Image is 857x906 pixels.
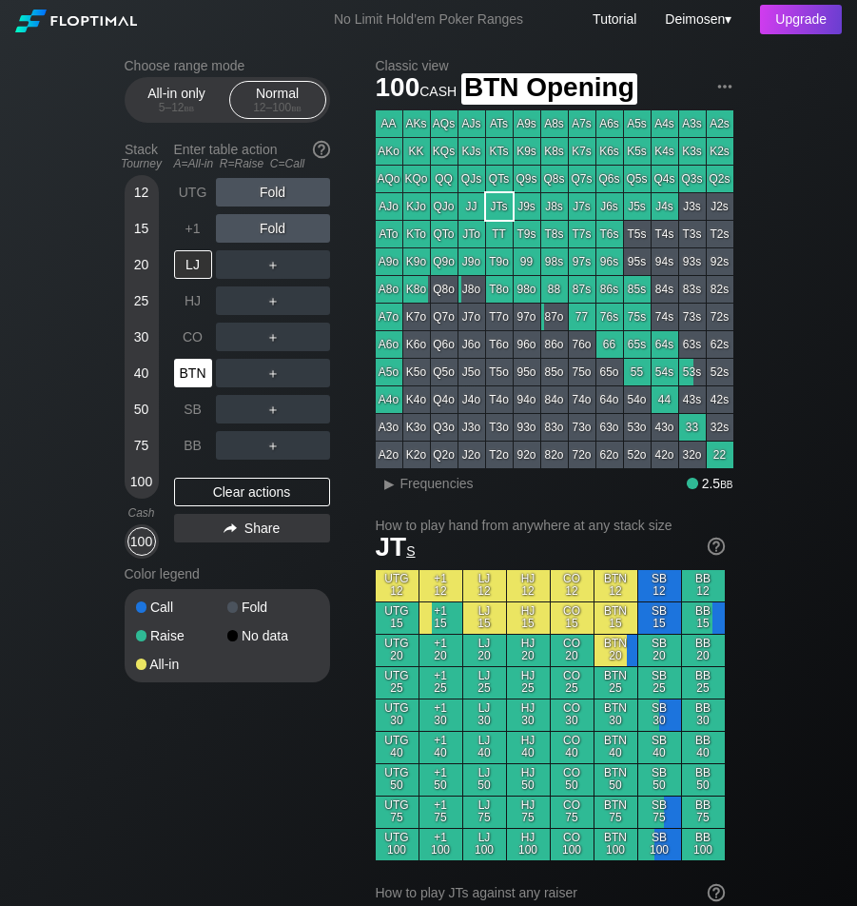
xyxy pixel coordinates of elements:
div: SB 50 [638,764,681,796]
span: Frequencies [400,476,474,491]
div: 64o [596,386,623,413]
div: +1 12 [419,570,462,601]
div: CO 50 [551,764,594,796]
div: KTo [403,221,430,247]
div: Clear actions [174,478,330,506]
div: T3s [679,221,706,247]
div: A6s [596,110,623,137]
div: Q3s [679,166,706,192]
div: 63o [596,414,623,441]
div: AQs [431,110,458,137]
div: 33 [679,414,706,441]
div: +1 30 [419,699,462,731]
div: +1 50 [419,764,462,796]
div: 25 [127,286,156,315]
div: BB 30 [682,699,725,731]
div: Q9s [514,166,540,192]
div: ＋ [216,323,330,351]
div: 94s [652,248,678,275]
div: 97o [514,304,540,330]
div: 53o [624,414,651,441]
div: HJ 40 [507,732,550,763]
div: 15 [127,214,156,243]
div: AKs [403,110,430,137]
div: T7o [486,304,513,330]
div: Q8o [431,276,458,303]
div: No Limit Hold’em Poker Ranges [305,11,552,31]
div: Q4o [431,386,458,413]
div: K9s [514,138,540,165]
span: bb [185,101,195,114]
div: 40 [127,359,156,387]
div: T6o [486,331,513,358]
div: HJ 12 [507,570,550,601]
div: 86o [541,331,568,358]
div: 83o [541,414,568,441]
div: KK [403,138,430,165]
div: Q5o [431,359,458,385]
div: T2s [707,221,733,247]
div: A6o [376,331,402,358]
div: JTs [486,193,513,220]
div: 75o [569,359,595,385]
div: Q6s [596,166,623,192]
h2: How to play hand from anywhere at any stack size [376,518,725,533]
div: 93o [514,414,540,441]
div: 75s [624,304,651,330]
div: J9o [458,248,485,275]
div: A2s [707,110,733,137]
div: +1 [174,214,212,243]
div: HJ 50 [507,764,550,796]
div: ＋ [216,359,330,387]
div: A8s [541,110,568,137]
div: Share [174,514,330,542]
div: 30 [127,323,156,351]
div: BTN 75 [594,797,637,828]
img: help.32db89a4.svg [706,882,727,903]
div: 66 [596,331,623,358]
div: J7s [569,193,595,220]
div: +1 40 [419,732,462,763]
div: ▾ [660,9,734,30]
div: T9s [514,221,540,247]
div: BTN 25 [594,667,637,699]
div: UTG 20 [376,635,419,666]
div: 96s [596,248,623,275]
div: J2o [458,442,485,468]
div: UTG 15 [376,602,419,634]
div: 82s [707,276,733,303]
div: 77 [569,304,595,330]
div: A2o [376,442,402,468]
div: LJ 20 [463,635,506,666]
div: Normal [234,82,321,118]
div: LJ 50 [463,764,506,796]
div: 76s [596,304,623,330]
div: CO 20 [551,635,594,666]
div: 72s [707,304,733,330]
div: Fold [227,601,319,614]
div: 43o [652,414,678,441]
div: K4s [652,138,678,165]
img: Floptimal logo [15,10,137,32]
div: 92s [707,248,733,275]
div: 42s [707,386,733,413]
div: J3o [458,414,485,441]
span: cash [419,79,457,100]
div: T9o [486,248,513,275]
div: UTG 75 [376,797,419,828]
div: AJs [458,110,485,137]
div: BB 25 [682,667,725,699]
div: BTN 15 [594,602,637,634]
div: J9s [514,193,540,220]
div: SB 12 [638,570,681,601]
div: Q5s [624,166,651,192]
div: LJ 15 [463,602,506,634]
div: BB 20 [682,635,725,666]
div: Fold [216,214,330,243]
div: J6s [596,193,623,220]
div: BTN 12 [594,570,637,601]
div: J7o [458,304,485,330]
div: Stack [117,134,166,178]
div: T4o [486,386,513,413]
div: 20 [127,250,156,279]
